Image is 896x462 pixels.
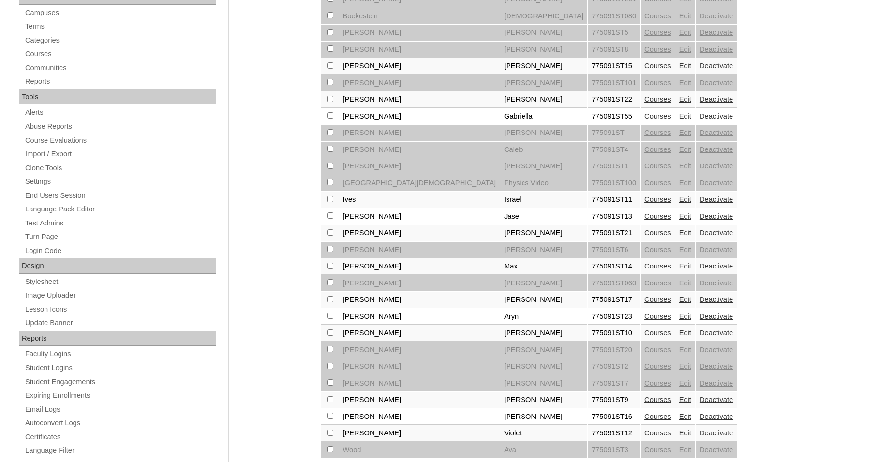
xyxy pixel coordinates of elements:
a: Edit [679,195,691,203]
a: Language Pack Editor [24,203,216,215]
td: [PERSON_NAME] [339,209,500,225]
a: Deactivate [700,146,733,153]
td: 775091ST17 [588,292,640,308]
td: [PERSON_NAME] [339,358,500,375]
td: 775091ST060 [588,275,640,292]
td: [PERSON_NAME] [500,292,587,308]
a: Stylesheet [24,276,216,288]
a: Edit [679,62,691,70]
a: Courses [644,346,671,354]
a: Courses [644,396,671,403]
a: Deactivate [700,346,733,354]
td: [DEMOGRAPHIC_DATA] [500,8,587,25]
a: Deactivate [700,413,733,420]
td: [PERSON_NAME] [339,42,500,58]
a: Courses [24,48,216,60]
td: 775091ST7 [588,375,640,392]
td: [PERSON_NAME] [339,342,500,358]
a: Edit [679,413,691,420]
a: Courses [644,379,671,387]
td: 775091ST1 [588,158,640,175]
a: Deactivate [700,29,733,36]
td: Gabriella [500,108,587,125]
a: Alerts [24,106,216,119]
a: Deactivate [700,129,733,136]
a: Edit [679,162,691,170]
a: Edit [679,362,691,370]
a: Deactivate [700,95,733,103]
a: Courses [644,12,671,20]
a: Student Logins [24,362,216,374]
a: Edit [679,279,691,287]
a: Reports [24,75,216,88]
td: Israel [500,192,587,208]
td: 775091ST080 [588,8,640,25]
a: Edit [679,112,691,120]
td: [PERSON_NAME] [339,392,500,408]
a: Edit [679,262,691,270]
td: [PERSON_NAME] [500,58,587,75]
td: 775091ST15 [588,58,640,75]
a: Communities [24,62,216,74]
a: Courses [644,79,671,87]
div: Reports [19,331,216,346]
td: 775091ST5 [588,25,640,41]
a: Deactivate [700,362,733,370]
a: Courses [644,429,671,437]
a: Deactivate [700,212,733,220]
td: 775091ST8 [588,42,640,58]
a: Deactivate [700,12,733,20]
td: [PERSON_NAME] [339,91,500,108]
a: Courses [644,62,671,70]
a: Update Banner [24,317,216,329]
a: Edit [679,129,691,136]
td: [PERSON_NAME] [500,91,587,108]
a: Courses [644,162,671,170]
a: Edit [679,79,691,87]
td: 775091ST21 [588,225,640,241]
td: Boekestein [339,8,500,25]
td: [PERSON_NAME] [339,409,500,425]
td: Ava [500,442,587,459]
a: Courses [644,229,671,237]
a: Deactivate [700,379,733,387]
a: Courses [644,29,671,36]
a: Email Logs [24,403,216,416]
div: Tools [19,89,216,105]
td: [PERSON_NAME] [500,75,587,91]
td: [PERSON_NAME] [339,75,500,91]
a: Deactivate [700,195,733,203]
a: Courses [644,129,671,136]
td: [PERSON_NAME] [500,42,587,58]
a: Courses [644,446,671,454]
a: Edit [679,12,691,20]
td: 775091ST9 [588,392,640,408]
td: Aryn [500,309,587,325]
a: Settings [24,176,216,188]
td: [PERSON_NAME] [500,275,587,292]
a: Deactivate [700,329,733,337]
td: 775091ST13 [588,209,640,225]
td: Wood [339,442,500,459]
td: 775091ST23 [588,309,640,325]
a: Deactivate [700,279,733,287]
a: Edit [679,396,691,403]
a: Language Filter [24,445,216,457]
a: Import / Export [24,148,216,160]
a: Edit [679,29,691,36]
td: [PERSON_NAME] [339,375,500,392]
a: Deactivate [700,112,733,120]
td: [PERSON_NAME] [500,358,587,375]
a: Edit [679,329,691,337]
a: Login Code [24,245,216,257]
a: Deactivate [700,446,733,454]
a: Deactivate [700,296,733,303]
td: [PERSON_NAME] [339,275,500,292]
td: Physics Video [500,175,587,192]
td: Max [500,258,587,275]
a: Edit [679,179,691,187]
td: Caleb [500,142,587,158]
td: [PERSON_NAME] [339,258,500,275]
a: Edit [679,95,691,103]
a: Deactivate [700,162,733,170]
